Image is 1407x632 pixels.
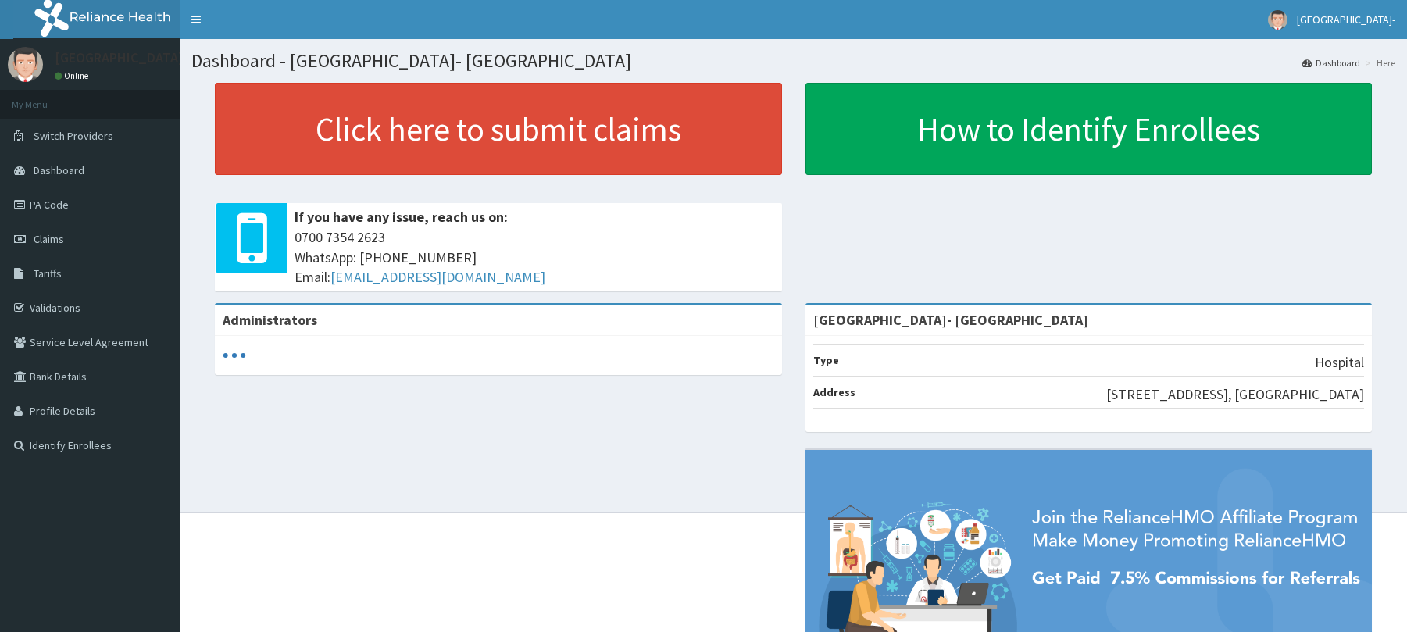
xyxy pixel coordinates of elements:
[34,266,62,280] span: Tariffs
[805,83,1373,175] a: How to Identify Enrollees
[295,227,774,287] span: 0700 7354 2623 WhatsApp: [PHONE_NUMBER] Email:
[1268,10,1287,30] img: User Image
[223,344,246,367] svg: audio-loading
[813,353,839,367] b: Type
[295,208,508,226] b: If you have any issue, reach us on:
[55,70,92,81] a: Online
[1302,56,1360,70] a: Dashboard
[1297,12,1395,27] span: [GEOGRAPHIC_DATA]-
[1315,352,1364,373] p: Hospital
[1362,56,1395,70] li: Here
[813,311,1088,329] strong: [GEOGRAPHIC_DATA]- [GEOGRAPHIC_DATA]
[8,47,43,82] img: User Image
[330,268,545,286] a: [EMAIL_ADDRESS][DOMAIN_NAME]
[34,232,64,246] span: Claims
[191,51,1395,71] h1: Dashboard - [GEOGRAPHIC_DATA]- [GEOGRAPHIC_DATA]
[215,83,782,175] a: Click here to submit claims
[34,163,84,177] span: Dashboard
[223,311,317,329] b: Administrators
[1106,384,1364,405] p: [STREET_ADDRESS], [GEOGRAPHIC_DATA]
[55,51,188,65] p: [GEOGRAPHIC_DATA]-
[813,385,855,399] b: Address
[34,129,113,143] span: Switch Providers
